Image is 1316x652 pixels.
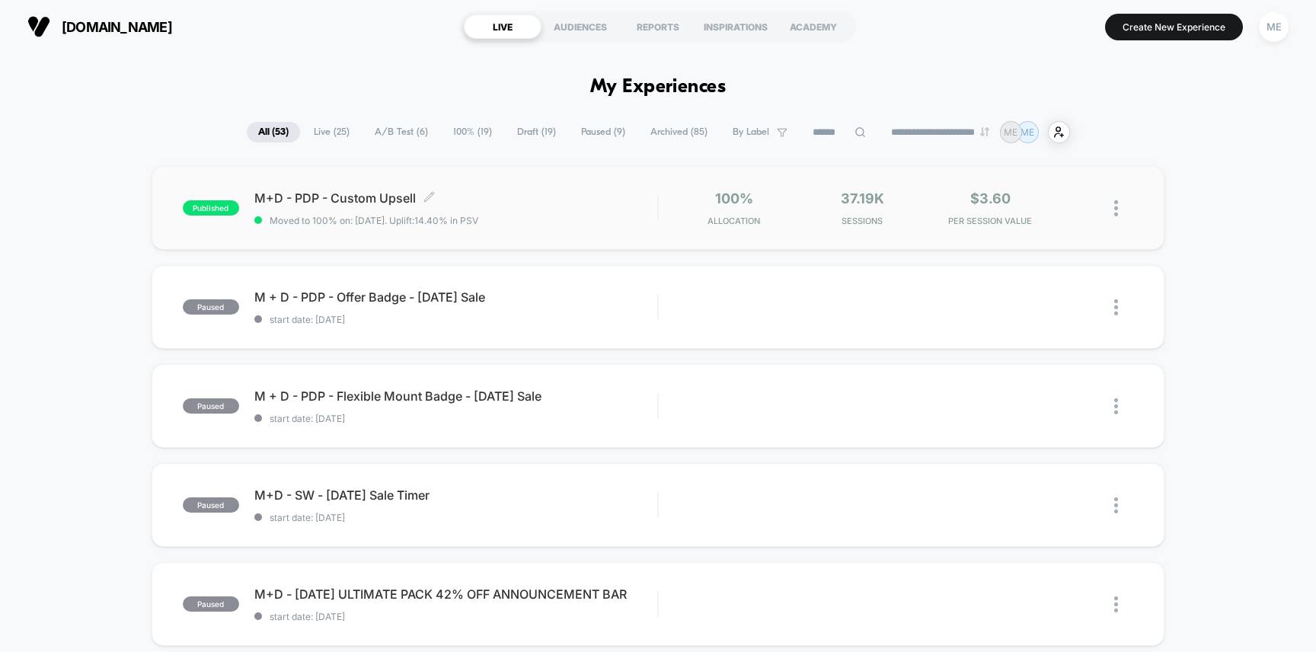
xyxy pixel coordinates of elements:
[802,216,922,226] span: Sessions
[464,14,541,39] div: LIVE
[254,586,658,602] span: M+D - [DATE] ULTIMATE PACK 42% OFF ANNOUNCEMENT BAR
[1105,14,1243,40] button: Create New Experience
[183,299,239,315] span: paused
[775,14,852,39] div: ACADEMY
[541,14,619,39] div: AUDIENCES
[980,127,989,136] img: end
[1114,200,1118,216] img: close
[270,215,478,226] span: Moved to 100% on: [DATE] . Uplift: 14.40% in PSV
[1259,12,1289,42] div: ME
[254,190,658,206] span: M+D - PDP - Custom Upsell
[23,14,177,39] button: [DOMAIN_NAME]
[733,126,769,138] span: By Label
[1004,126,1017,138] p: ME
[708,216,760,226] span: Allocation
[442,122,503,142] span: 100% ( 19 )
[183,497,239,513] span: paused
[1114,398,1118,414] img: close
[1021,126,1034,138] p: ME
[1114,299,1118,315] img: close
[302,122,361,142] span: Live ( 25 )
[254,512,658,523] span: start date: [DATE]
[930,216,1050,226] span: PER SESSION VALUE
[970,190,1011,206] span: $3.60
[183,200,239,216] span: published
[254,314,658,325] span: start date: [DATE]
[570,122,637,142] span: Paused ( 9 )
[619,14,697,39] div: REPORTS
[1114,497,1118,513] img: close
[639,122,719,142] span: Archived ( 85 )
[1254,11,1293,43] button: ME
[715,190,753,206] span: 100%
[183,398,239,414] span: paused
[254,611,658,622] span: start date: [DATE]
[247,122,300,142] span: All ( 53 )
[506,122,567,142] span: Draft ( 19 )
[254,388,658,404] span: M + D - PDP - Flexible Mount Badge - [DATE] Sale
[841,190,884,206] span: 37.19k
[254,487,658,503] span: M+D - SW - [DATE] Sale Timer
[363,122,439,142] span: A/B Test ( 6 )
[183,596,239,612] span: paused
[697,14,775,39] div: INSPIRATIONS
[27,15,50,38] img: Visually logo
[254,413,658,424] span: start date: [DATE]
[254,289,658,305] span: M + D - PDP - Offer Badge - [DATE] Sale
[590,76,727,98] h1: My Experiences
[62,19,172,35] span: [DOMAIN_NAME]
[1114,596,1118,612] img: close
